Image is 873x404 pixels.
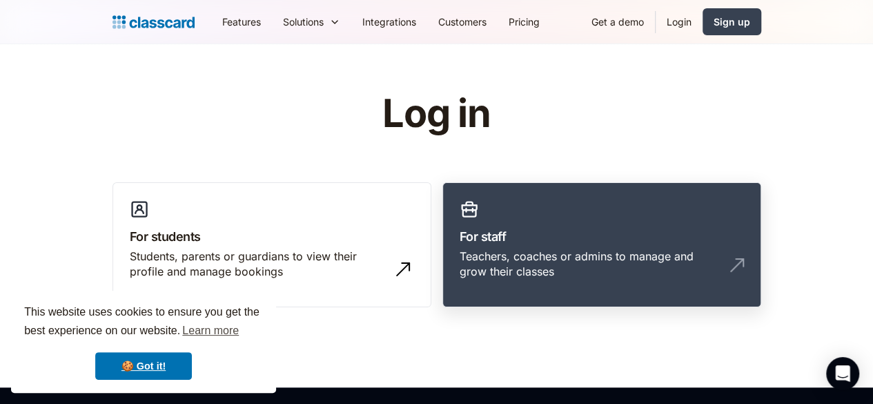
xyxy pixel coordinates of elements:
[211,6,272,37] a: Features
[826,357,859,390] div: Open Intercom Messenger
[580,6,655,37] a: Get a demo
[460,227,744,246] h3: For staff
[180,320,241,341] a: learn more about cookies
[714,15,750,29] div: Sign up
[130,227,414,246] h3: For students
[427,6,498,37] a: Customers
[498,6,551,37] a: Pricing
[656,6,703,37] a: Login
[351,6,427,37] a: Integrations
[442,182,761,308] a: For staffTeachers, coaches or admins to manage and grow their classes
[112,12,195,32] a: Logo
[703,8,761,35] a: Sign up
[283,15,324,29] div: Solutions
[272,6,351,37] div: Solutions
[460,249,716,280] div: Teachers, coaches or admins to manage and grow their classes
[24,304,263,341] span: This website uses cookies to ensure you get the best experience on our website.
[217,93,656,135] h1: Log in
[130,249,386,280] div: Students, parents or guardians to view their profile and manage bookings
[112,182,431,308] a: For studentsStudents, parents or guardians to view their profile and manage bookings
[11,291,276,393] div: cookieconsent
[95,352,192,380] a: dismiss cookie message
